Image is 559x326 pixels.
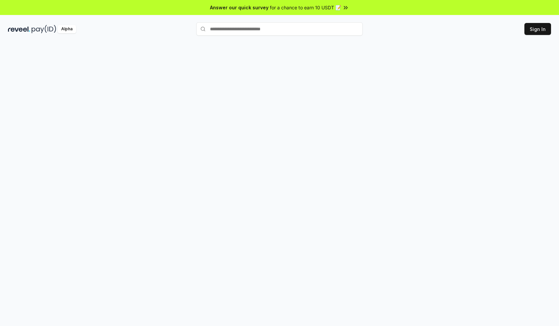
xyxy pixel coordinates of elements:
[524,23,551,35] button: Sign In
[210,4,269,11] span: Answer our quick survey
[8,25,30,33] img: reveel_dark
[32,25,56,33] img: pay_id
[58,25,76,33] div: Alpha
[270,4,341,11] span: for a chance to earn 10 USDT 📝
